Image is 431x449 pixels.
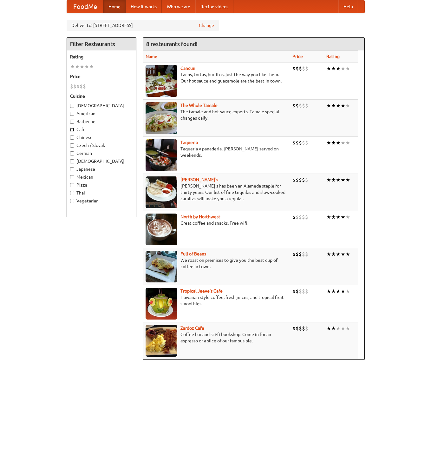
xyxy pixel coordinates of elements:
[292,65,296,72] li: $
[180,251,206,256] a: Full of Beans
[70,102,133,109] label: [DEMOGRAPHIC_DATA]
[326,102,331,109] li: ★
[345,214,350,221] li: ★
[146,54,157,59] a: Name
[326,54,340,59] a: Rating
[70,174,133,180] label: Mexican
[336,214,341,221] li: ★
[336,251,341,258] li: ★
[70,191,74,195] input: Thai
[336,65,341,72] li: ★
[326,65,331,72] li: ★
[345,288,350,295] li: ★
[302,251,305,258] li: $
[70,167,74,171] input: Japanese
[326,176,331,183] li: ★
[126,0,162,13] a: How it works
[70,135,74,140] input: Chinese
[331,251,336,258] li: ★
[146,41,198,47] ng-pluralize: 8 restaurants found!
[292,214,296,221] li: $
[326,325,331,332] li: ★
[70,134,133,141] label: Chinese
[180,177,218,182] a: [PERSON_NAME]'s
[146,288,177,320] img: jeeves.jpg
[146,139,177,171] img: taqueria.jpg
[292,288,296,295] li: $
[76,83,80,90] li: $
[70,142,133,149] label: Czech / Slovak
[70,73,133,80] h5: Price
[305,65,308,72] li: $
[336,102,341,109] li: ★
[302,65,305,72] li: $
[80,63,84,70] li: ★
[341,102,345,109] li: ★
[296,139,299,146] li: $
[292,139,296,146] li: $
[345,325,350,332] li: ★
[299,65,302,72] li: $
[80,83,83,90] li: $
[67,0,103,13] a: FoodMe
[195,0,233,13] a: Recipe videos
[345,176,350,183] li: ★
[338,0,358,13] a: Help
[331,288,336,295] li: ★
[70,128,74,132] input: Cafe
[70,110,133,117] label: American
[305,325,308,332] li: $
[70,190,133,196] label: Thai
[292,102,296,109] li: $
[70,199,74,203] input: Vegetarian
[296,102,299,109] li: $
[292,325,296,332] li: $
[146,65,177,97] img: cancun.jpg
[83,83,86,90] li: $
[146,109,287,121] p: The tamale and hot sauce experts. Tamale special changes daily.
[70,54,133,60] h5: Rating
[146,71,287,84] p: Tacos, tortas, burritos, just the way you like them. Our hot sauce and guacamole are the best in ...
[70,151,74,155] input: German
[336,176,341,183] li: ★
[146,251,177,282] img: beans.jpg
[70,63,75,70] li: ★
[180,140,198,145] b: Taqueria
[305,176,308,183] li: $
[341,65,345,72] li: ★
[70,182,133,188] label: Pizza
[341,288,345,295] li: ★
[341,325,345,332] li: ★
[146,257,287,270] p: We roast on premises to give you the best cup of coffee in town.
[73,83,76,90] li: $
[67,38,136,50] h4: Filter Restaurants
[302,288,305,295] li: $
[341,139,345,146] li: ★
[70,183,74,187] input: Pizza
[103,0,126,13] a: Home
[299,102,302,109] li: $
[341,214,345,221] li: ★
[331,176,336,183] li: ★
[299,251,302,258] li: $
[341,251,345,258] li: ★
[70,120,74,124] input: Barbecue
[180,288,223,294] a: Tropical Jeeve's Cafe
[70,83,73,90] li: $
[331,325,336,332] li: ★
[180,326,204,331] b: Zardoz Cafe
[345,251,350,258] li: ★
[70,93,133,99] h5: Cuisine
[345,65,350,72] li: ★
[70,166,133,172] label: Japanese
[146,325,177,357] img: zardoz.jpg
[341,176,345,183] li: ★
[180,214,220,219] a: North by Northwest
[302,176,305,183] li: $
[345,102,350,109] li: ★
[331,65,336,72] li: ★
[199,22,214,29] a: Change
